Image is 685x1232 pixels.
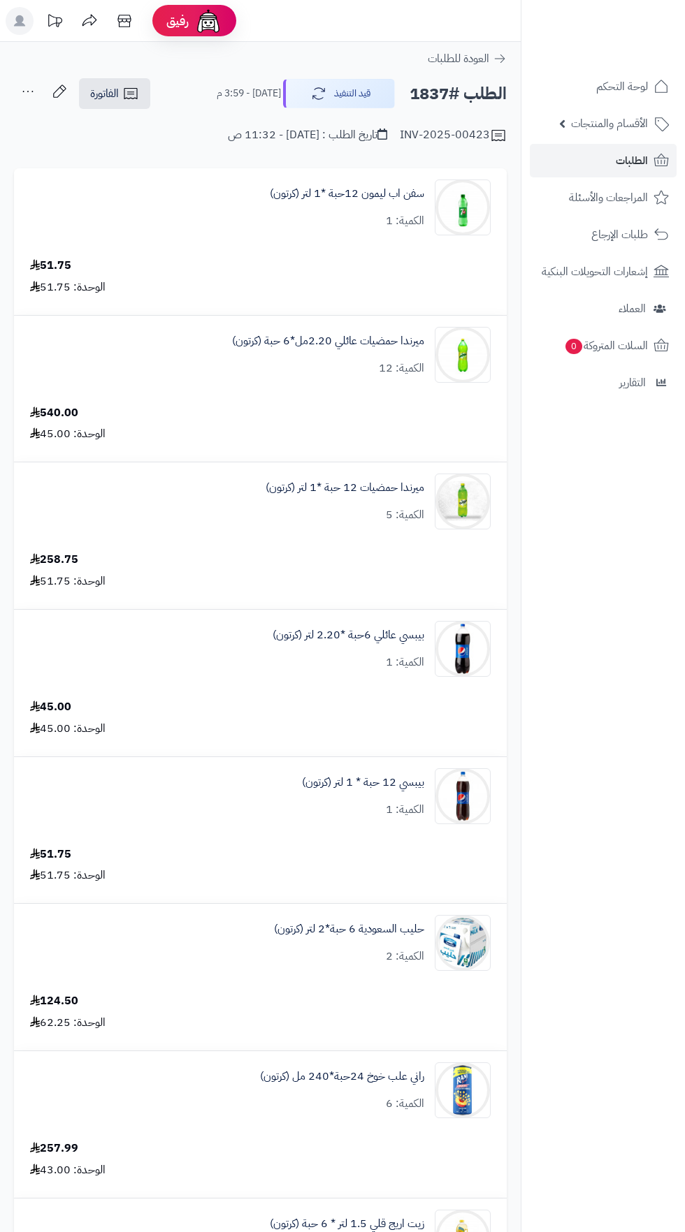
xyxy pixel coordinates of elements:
span: الفاتورة [90,85,119,102]
div: 51.75 [30,846,71,863]
div: الوحدة: 51.75 [30,573,106,589]
span: المراجعات والأسئلة [569,188,648,207]
a: زيت اريج قلي 1.5 لتر * 6 حبة (كرتون) [270,1216,424,1232]
img: 1747594532-18409223-8150-4f06-d44a-9c8685d0-90x90.jpg [435,768,490,824]
div: 258.75 [30,552,78,568]
div: الكمية: 12 [379,360,424,376]
div: الكمية: 2 [386,948,424,965]
img: 1747540828-789ab214-413e-4ccd-b32f-1699f0bc-90x90.jpg [435,179,490,235]
span: إشعارات التحويلات البنكية [542,262,648,281]
a: لوحة التحكم [530,70,677,103]
span: لوحة التحكم [596,77,648,96]
img: 1748079250-71dCJcNq28L._AC_SL1500-90x90.jpg [435,1062,490,1118]
a: إشعارات التحويلات البنكية [530,255,677,288]
div: تاريخ الطلب : [DATE] - 11:32 ص [228,127,387,143]
div: الكمية: 1 [386,802,424,818]
a: الطلبات [530,144,677,177]
span: العودة للطلبات [428,50,489,67]
div: الكمية: 5 [386,507,424,523]
a: التقارير [530,366,677,399]
img: 1747566256-XP8G23evkchGmxKUr8YaGb2gsq2hZno4-90x90.jpg [435,474,490,529]
span: رفيق [166,13,189,29]
span: السلات المتروكة [564,336,648,355]
div: الكمية: 1 [386,213,424,229]
a: بيبسي 12 حبة * 1 لتر (كرتون) [302,775,424,791]
span: الطلبات [616,151,648,170]
span: العملاء [619,299,646,318]
img: logo-2.png [590,38,672,67]
a: الفاتورة [79,78,150,109]
div: الوحدة: 51.75 [30,279,106,295]
div: الكمية: 1 [386,654,424,670]
div: الوحدة: 51.75 [30,867,106,883]
a: العملاء [530,292,677,325]
button: قيد التنفيذ [283,79,395,108]
a: العودة للطلبات [428,50,507,67]
a: طلبات الإرجاع [530,218,677,251]
a: المراجعات والأسئلة [530,181,677,214]
span: التقارير [619,373,646,393]
div: الوحدة: 43.00 [30,1162,106,1178]
span: الأقسام والمنتجات [571,114,648,133]
img: 1747745123-718-Mkr996L._AC_SL1500-90x90.jpg [435,915,490,971]
span: طلبات الإرجاع [591,225,648,244]
a: حليب السعودية 6 حبة*2 لتر (كرتون) [274,921,424,937]
div: 45.00 [30,699,71,715]
a: تحديثات المنصة [37,7,72,38]
a: سفن اب ليمون 12حبة *1 لتر (كرتون) [270,186,424,202]
a: ميرندا حمضيات عائلي 2.20مل*6 حبة (كرتون) [232,333,424,349]
div: الوحدة: 45.00 [30,426,106,442]
div: الوحدة: 45.00 [30,721,106,737]
div: 257.99 [30,1141,78,1157]
span: 0 [565,339,582,354]
div: 51.75 [30,258,71,274]
img: 1747544486-c60db756-6ee7-44b0-a7d4-ec449800-90x90.jpg [435,327,490,383]
img: ai-face.png [194,7,222,35]
a: بيبسي عائلي 6حبة *2.20 لتر (كرتون) [273,627,424,643]
div: 124.50 [30,993,78,1009]
div: INV-2025-00423 [400,127,507,144]
div: الكمية: 6 [386,1096,424,1112]
div: الوحدة: 62.25 [30,1015,106,1031]
a: راني علب خوخ 24حبة*240 مل (كرتون) [260,1069,424,1085]
h2: الطلب #1837 [410,80,507,108]
a: السلات المتروكة0 [530,329,677,362]
div: 540.00 [30,405,78,421]
small: [DATE] - 3:59 م [217,87,281,101]
a: ميرندا حمضيات 12 حبة *1 لتر (كرتون) [266,480,424,496]
img: 1747594021-514wrKpr-GL._AC_SL1500-90x90.jpg [435,621,490,677]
